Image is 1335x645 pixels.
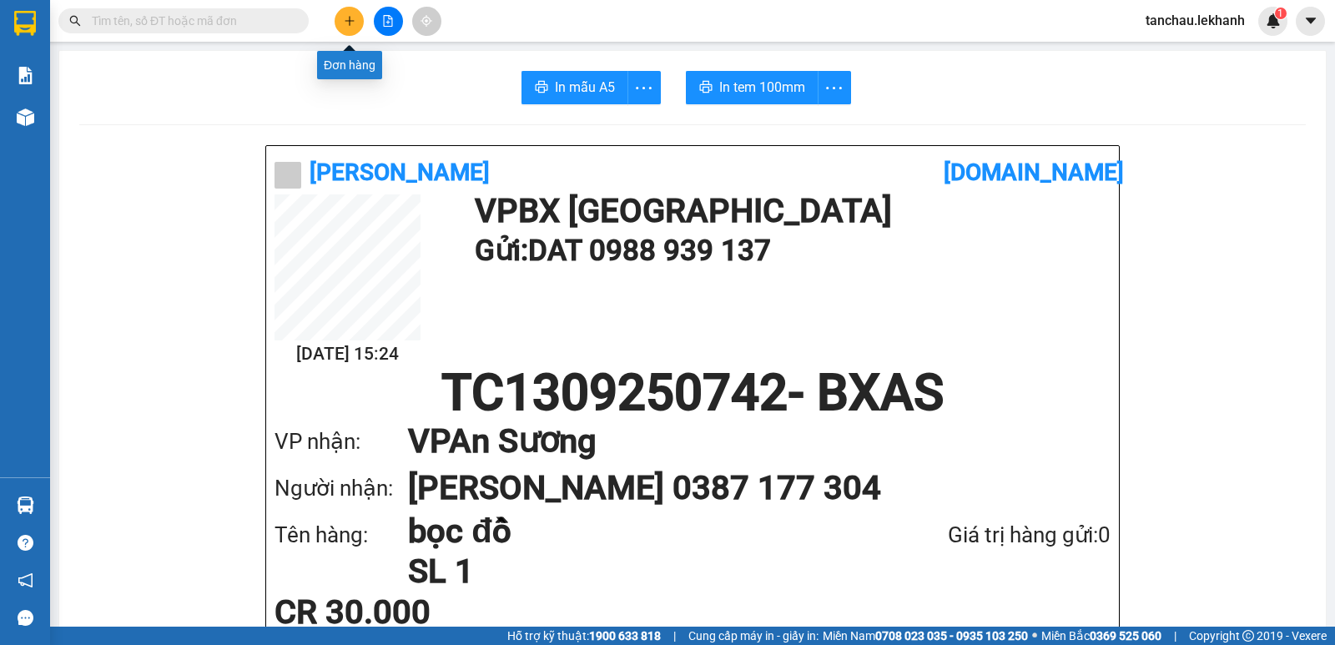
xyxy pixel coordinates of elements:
[421,15,432,27] span: aim
[589,629,661,642] strong: 1900 633 818
[195,14,339,34] div: An Sương
[317,51,382,79] div: Đơn hàng
[14,54,184,74] div: DAT
[1032,632,1037,639] span: ⚪️
[275,518,408,552] div: Tên hàng:
[14,16,40,33] span: Gửi:
[275,340,421,368] h2: [DATE] 15:24
[13,109,38,127] span: CR :
[1277,8,1283,19] span: 1
[374,7,403,36] button: file-add
[1266,13,1281,28] img: icon-new-feature
[555,77,615,98] span: In mẫu A5
[1242,630,1254,642] span: copyright
[408,552,859,592] h1: SL 1
[18,535,33,551] span: question-circle
[408,465,1077,511] h1: [PERSON_NAME] 0387 177 304
[14,74,184,98] div: 0988939137
[275,368,1111,418] h1: TC1309250742 - BXAS
[686,71,819,104] button: printerIn tem 100mm
[719,77,805,98] span: In tem 100mm
[69,15,81,27] span: search
[13,108,186,128] div: 30.000
[688,627,819,645] span: Cung cấp máy in - giấy in:
[1174,627,1176,645] span: |
[344,15,355,27] span: plus
[275,596,551,629] div: CR 30.000
[310,159,490,186] b: [PERSON_NAME]
[195,54,339,78] div: 0387177304
[17,496,34,514] img: warehouse-icon
[275,425,408,459] div: VP nhận:
[1296,7,1325,36] button: caret-down
[275,471,408,506] div: Người nhận:
[1275,8,1287,19] sup: 1
[944,159,1124,186] b: [DOMAIN_NAME]
[412,7,441,36] button: aim
[859,518,1111,552] div: Giá trị hàng gửi: 0
[628,78,660,98] span: more
[475,228,1102,274] h1: Gửi: DAT 0988 939 137
[823,627,1028,645] span: Miền Nam
[819,78,850,98] span: more
[673,627,676,645] span: |
[14,11,36,36] img: logo-vxr
[195,34,339,54] div: [PERSON_NAME]
[535,80,548,96] span: printer
[1041,627,1161,645] span: Miền Bắc
[92,12,289,30] input: Tìm tên, số ĐT hoặc mã đơn
[195,16,235,33] span: Nhận:
[408,418,1077,465] h1: VP An Sương
[627,71,661,104] button: more
[408,511,859,552] h1: bọc đồ
[818,71,851,104] button: more
[699,80,713,96] span: printer
[335,7,364,36] button: plus
[14,14,184,54] div: BX [GEOGRAPHIC_DATA]
[1090,629,1161,642] strong: 0369 525 060
[475,194,1102,228] h1: VP BX [GEOGRAPHIC_DATA]
[507,627,661,645] span: Hỗ trợ kỹ thuật:
[875,629,1028,642] strong: 0708 023 035 - 0935 103 250
[521,71,628,104] button: printerIn mẫu A5
[17,108,34,126] img: warehouse-icon
[1303,13,1318,28] span: caret-down
[382,15,394,27] span: file-add
[17,67,34,84] img: solution-icon
[18,610,33,626] span: message
[1132,10,1258,31] span: tanchau.lekhanh
[18,572,33,588] span: notification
